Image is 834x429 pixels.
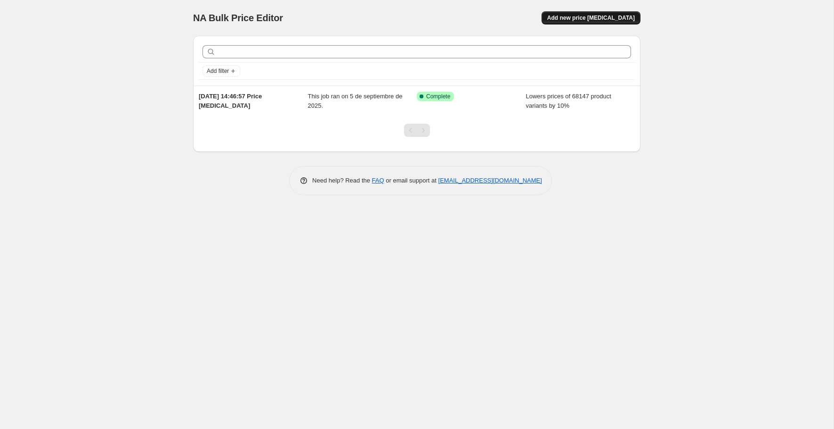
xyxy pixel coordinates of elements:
[193,13,283,23] span: NA Bulk Price Editor
[312,177,372,184] span: Need help? Read the
[426,93,450,100] span: Complete
[199,93,262,109] span: [DATE] 14:46:57 Price [MEDICAL_DATA]
[207,67,229,75] span: Add filter
[308,93,403,109] span: This job ran on 5 de septiembre de 2025.
[547,14,635,22] span: Add new price [MEDICAL_DATA]
[404,124,430,137] nav: Pagination
[384,177,438,184] span: or email support at
[542,11,640,24] button: Add new price [MEDICAL_DATA]
[372,177,384,184] a: FAQ
[202,65,240,77] button: Add filter
[526,93,611,109] span: Lowers prices of 68147 product variants by 10%
[438,177,542,184] a: [EMAIL_ADDRESS][DOMAIN_NAME]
